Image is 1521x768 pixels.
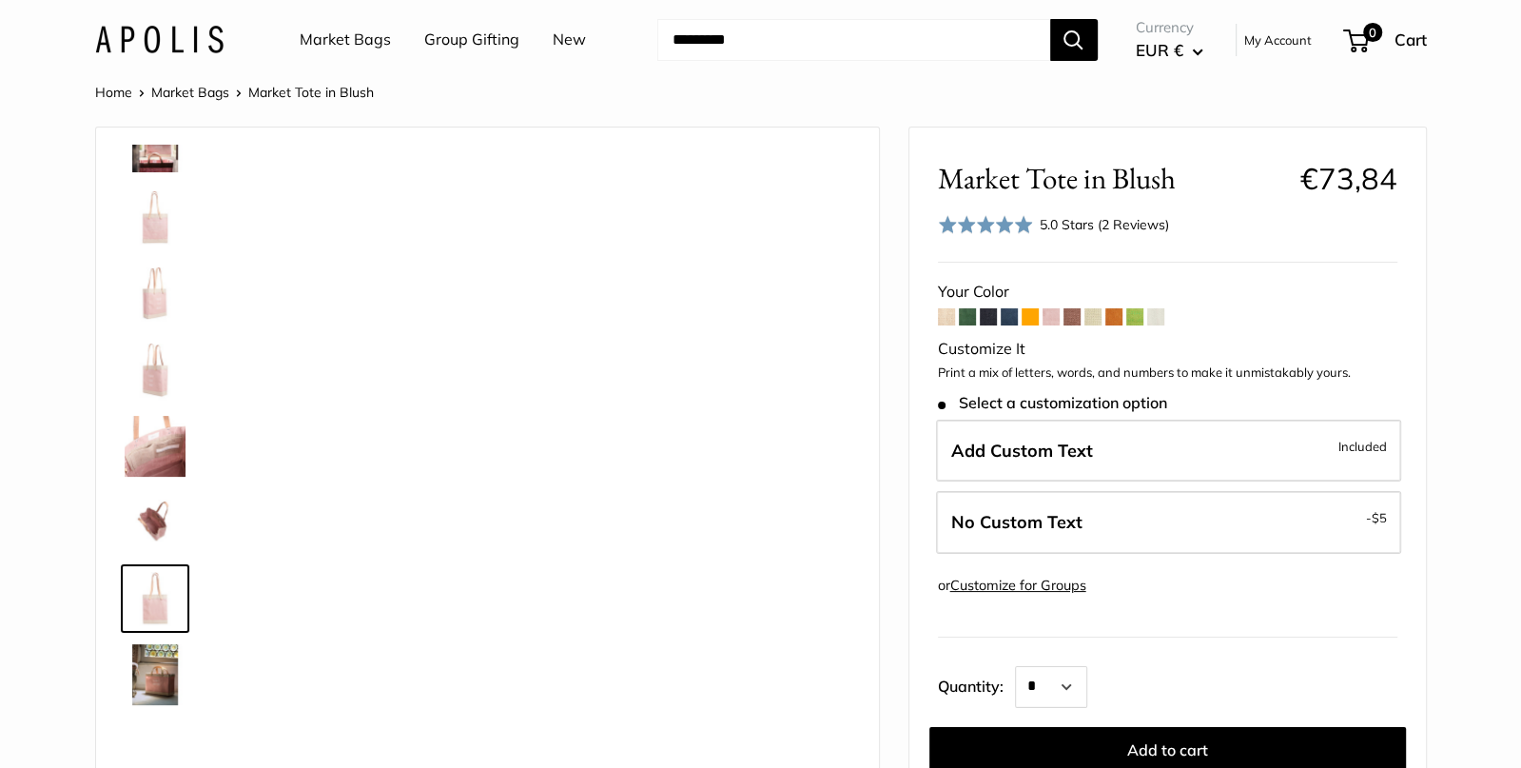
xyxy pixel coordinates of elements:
a: Market Tote in Blush [121,412,189,481]
label: Add Custom Text [936,420,1401,482]
span: €73,84 [1300,160,1397,197]
span: Market Tote in Blush [248,84,374,101]
a: 0 Cart [1345,25,1427,55]
a: Market Tote in Blush [121,260,189,328]
a: Market Bags [151,84,229,101]
a: Market Tote in Blush [121,564,189,633]
span: 0 [1362,23,1381,42]
span: Select a customization option [938,394,1167,412]
span: EUR € [1136,40,1183,60]
span: Cart [1394,30,1427,49]
a: description_Seal of authenticity printed on the backside of every bag. [121,184,189,252]
span: Currency [1136,14,1203,41]
img: Market Tote in Blush [125,644,185,705]
div: Your Color [938,278,1397,306]
button: Search [1050,19,1098,61]
img: Market Tote in Blush [125,340,185,401]
nav: Breadcrumb [95,80,374,105]
p: Print a mix of letters, words, and numbers to make it unmistakably yours. [938,364,1397,383]
a: Market Tote in Blush [121,640,189,709]
img: Market Tote in Blush [125,492,185,553]
img: Market Tote in Blush [125,416,185,477]
img: Apolis [95,26,224,53]
a: Market Tote in Blush [121,488,189,557]
img: Market Tote in Blush [125,568,185,629]
a: My Account [1244,29,1312,51]
a: Market Tote in Blush [121,336,189,404]
a: Customize for Groups [950,577,1086,594]
div: or [938,573,1086,599]
span: Add Custom Text [951,440,1093,462]
div: 5.0 Stars (2 Reviews) [938,211,1170,239]
a: Group Gifting [424,26,519,54]
span: Included [1338,435,1387,458]
button: EUR € [1136,35,1203,66]
span: - [1366,506,1387,529]
span: $5 [1372,510,1387,525]
div: Customize It [938,335,1397,364]
img: description_Seal of authenticity printed on the backside of every bag. [125,187,185,248]
a: Home [95,84,132,101]
span: No Custom Text [951,511,1082,533]
span: Market Tote in Blush [938,161,1286,196]
a: Market Bags [300,26,391,54]
img: Market Tote in Blush [247,156,849,758]
img: Market Tote in Blush [125,264,185,325]
label: Quantity: [938,660,1015,708]
div: 5.0 Stars (2 Reviews) [1040,214,1169,235]
label: Leave Blank [936,491,1401,554]
input: Search... [657,19,1050,61]
a: New [553,26,586,54]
